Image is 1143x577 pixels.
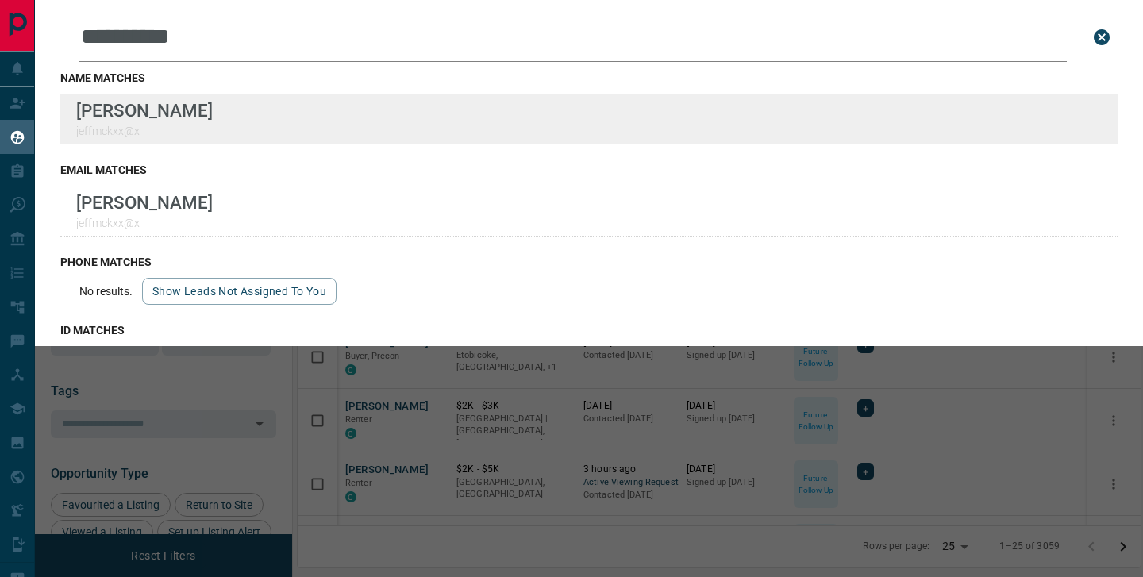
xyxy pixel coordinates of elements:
[60,163,1118,176] h3: email matches
[76,217,213,229] p: jeffmckxx@x
[1086,21,1118,53] button: close search bar
[76,125,213,137] p: jeffmckxx@x
[79,285,133,298] p: No results.
[142,346,337,373] button: show leads not assigned to you
[76,100,213,121] p: [PERSON_NAME]
[142,278,337,305] button: show leads not assigned to you
[76,192,213,213] p: [PERSON_NAME]
[60,71,1118,84] h3: name matches
[60,256,1118,268] h3: phone matches
[60,324,1118,337] h3: id matches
